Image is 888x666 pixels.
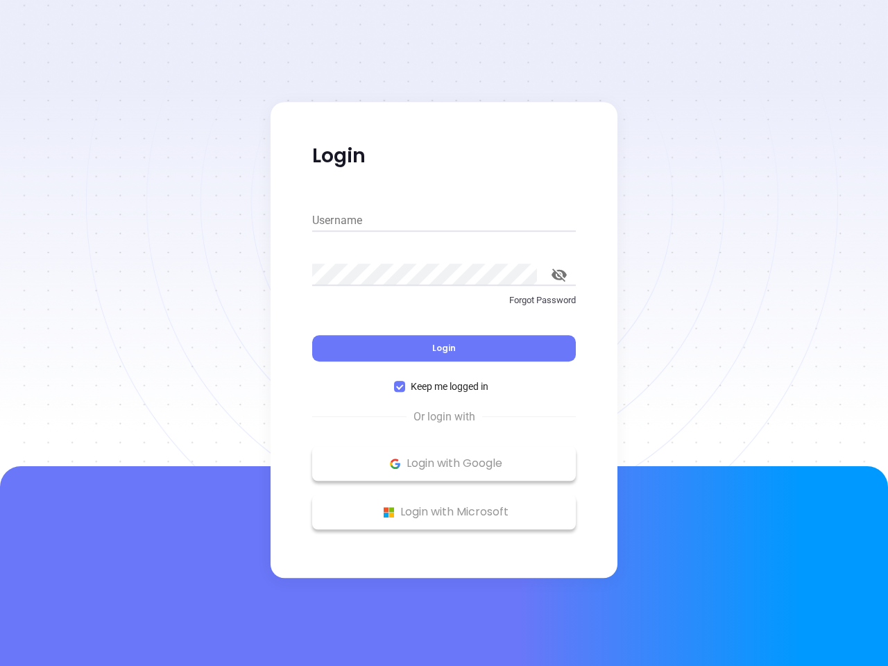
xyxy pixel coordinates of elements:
p: Login with Google [319,453,569,474]
p: Login with Microsoft [319,502,569,522]
span: Or login with [407,409,482,425]
button: toggle password visibility [543,258,576,291]
img: Microsoft Logo [380,504,398,521]
p: Login [312,144,576,169]
a: Forgot Password [312,293,576,318]
button: Google Logo Login with Google [312,446,576,481]
button: Login [312,335,576,361]
p: Forgot Password [312,293,576,307]
img: Google Logo [386,455,404,472]
span: Login [432,342,456,354]
button: Microsoft Logo Login with Microsoft [312,495,576,529]
span: Keep me logged in [405,379,494,394]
